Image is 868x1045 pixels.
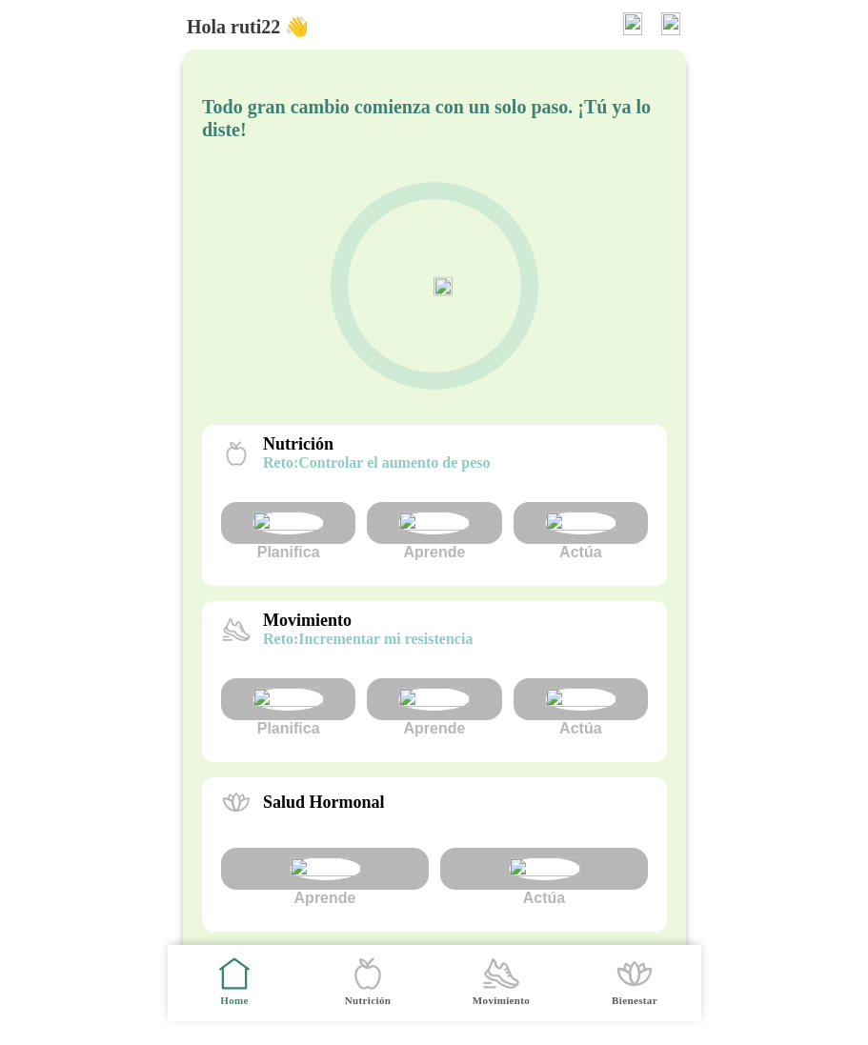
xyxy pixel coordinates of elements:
[367,502,501,561] div: Aprende
[440,848,648,907] div: Actúa
[221,502,355,561] div: Planifica
[202,95,667,141] h5: Todo gran cambio comienza con un solo paso. ¡Tú ya lo diste!
[263,631,298,647] span: reto:
[367,678,501,737] div: Aprende
[221,678,355,737] div: Planifica
[513,502,647,561] div: Actúa
[221,848,429,907] div: Aprende
[263,611,473,631] p: Movimiento
[344,994,390,1008] ion-label: Nutrición
[472,994,529,1008] ion-label: Movimiento
[263,454,298,471] span: reto:
[263,631,473,648] p: Incrementar mi resistencia
[263,454,491,472] p: Controlar el aumento de peso
[263,793,385,813] p: Salud Hormonal
[263,434,491,454] p: Nutrición
[513,678,647,737] div: Actúa
[612,994,657,1008] ion-label: Bienestar
[220,994,249,1008] ion-label: Home
[187,15,309,38] h5: Hola ruti22 👋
